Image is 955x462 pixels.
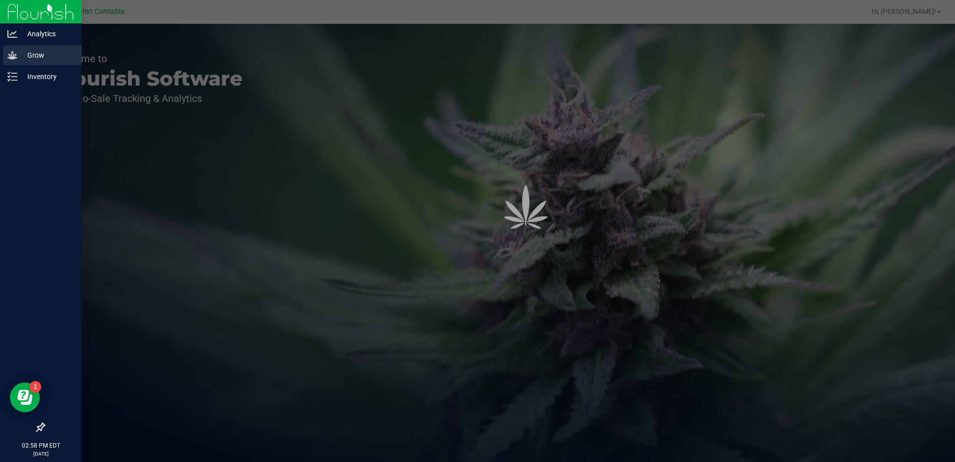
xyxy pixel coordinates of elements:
[29,381,41,393] iframe: Resource center unread badge
[7,29,17,39] inline-svg: Analytics
[17,49,77,61] p: Grow
[10,382,40,412] iframe: Resource center
[4,441,77,450] p: 02:58 PM EDT
[4,450,77,458] p: [DATE]
[17,71,77,83] p: Inventory
[17,28,77,40] p: Analytics
[7,72,17,82] inline-svg: Inventory
[7,50,17,60] inline-svg: Grow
